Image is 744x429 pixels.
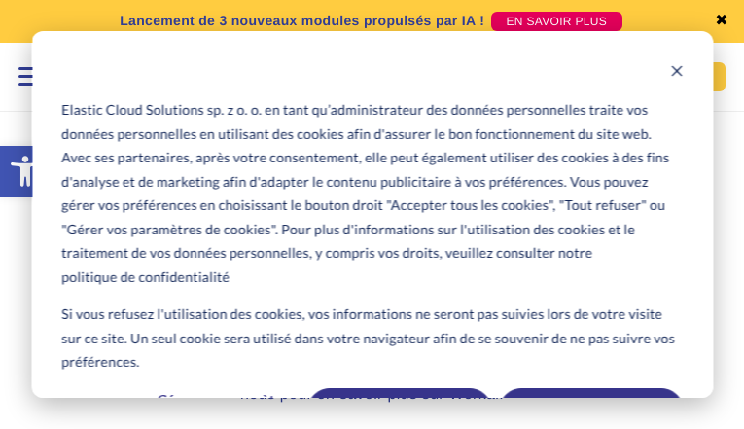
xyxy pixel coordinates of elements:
[491,12,623,31] a: EN SAVOIR PLUS
[715,14,728,29] a: ✖
[120,11,484,31] p: Lancement de 3 nouveaux modules propulsés par IA !
[61,98,683,289] p: Elastic Cloud Solutions sp. z o. o. en tant qu’administrateur des données personnelles traite vos...
[31,31,713,398] div: Cookie banner
[61,303,683,375] p: Si vous refusez l'utilisation des cookies, vos informations ne seront pas suivies lors de votre v...
[61,266,230,290] a: politique de confidentialité
[25,244,719,334] h1: Nous sommes heureux de vous aider !
[669,61,683,86] button: Dismiss cookie banner
[25,360,719,407] h3: Vous avez des questions ou vous voulez simplement nous dire bonjour ? Prenez contact avec nous po...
